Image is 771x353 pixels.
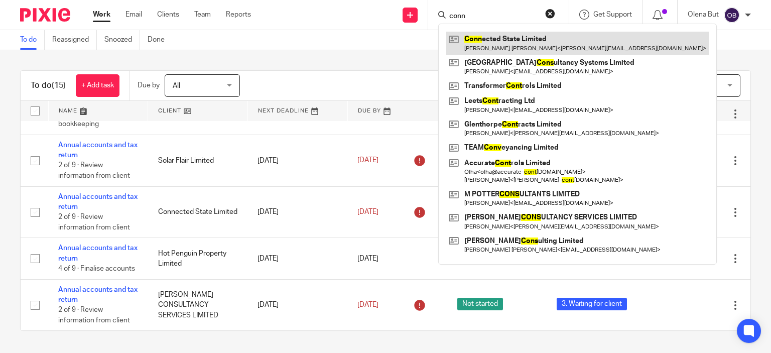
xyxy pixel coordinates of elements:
p: Due by [138,80,160,90]
td: [DATE] [247,135,347,186]
span: (15) [52,81,66,89]
a: Annual accounts and tax return [58,142,138,159]
a: Done [148,30,172,50]
span: All [173,82,180,89]
span: 2 of 9 · Review information from client [58,307,130,324]
td: Hot Penguin Property Limited [148,238,248,279]
a: Reassigned [52,30,97,50]
a: Team [194,10,211,20]
span: Not started [457,298,503,310]
td: [DATE] [247,279,347,330]
a: Annual accounts and tax return [58,245,138,262]
a: Snoozed [104,30,140,50]
span: Get Support [593,11,632,18]
a: To do [20,30,45,50]
img: Pixie [20,8,70,22]
span: 2 of 9 · Review information from client [58,162,130,180]
button: Clear [545,9,555,19]
span: 4 of 9 · Finalise accounts [58,265,135,272]
span: [DATE] [357,208,378,215]
a: Work [93,10,110,20]
a: Email [125,10,142,20]
a: Reports [226,10,251,20]
a: + Add task [76,74,119,97]
td: Solar Flair Limited [148,135,248,186]
h1: To do [31,80,66,91]
td: [DATE] [247,186,347,238]
img: svg%3E [724,7,740,23]
td: [PERSON_NAME] CONSULTANCY SERVICES LIMITED [148,279,248,330]
td: [DATE] [247,238,347,279]
span: 1 of 6 · Process bookkeeping [58,110,106,128]
a: Annual accounts and tax return [58,286,138,303]
td: Connected State Limited [148,186,248,238]
span: 3. Waiting for client [557,298,627,310]
a: Clients [157,10,179,20]
span: [DATE] [357,301,378,308]
span: [DATE] [357,255,378,262]
p: Olena But [688,10,719,20]
a: Annual accounts and tax return [58,193,138,210]
input: Search [448,12,539,21]
span: [DATE] [357,157,378,164]
span: 2 of 9 · Review information from client [58,214,130,231]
